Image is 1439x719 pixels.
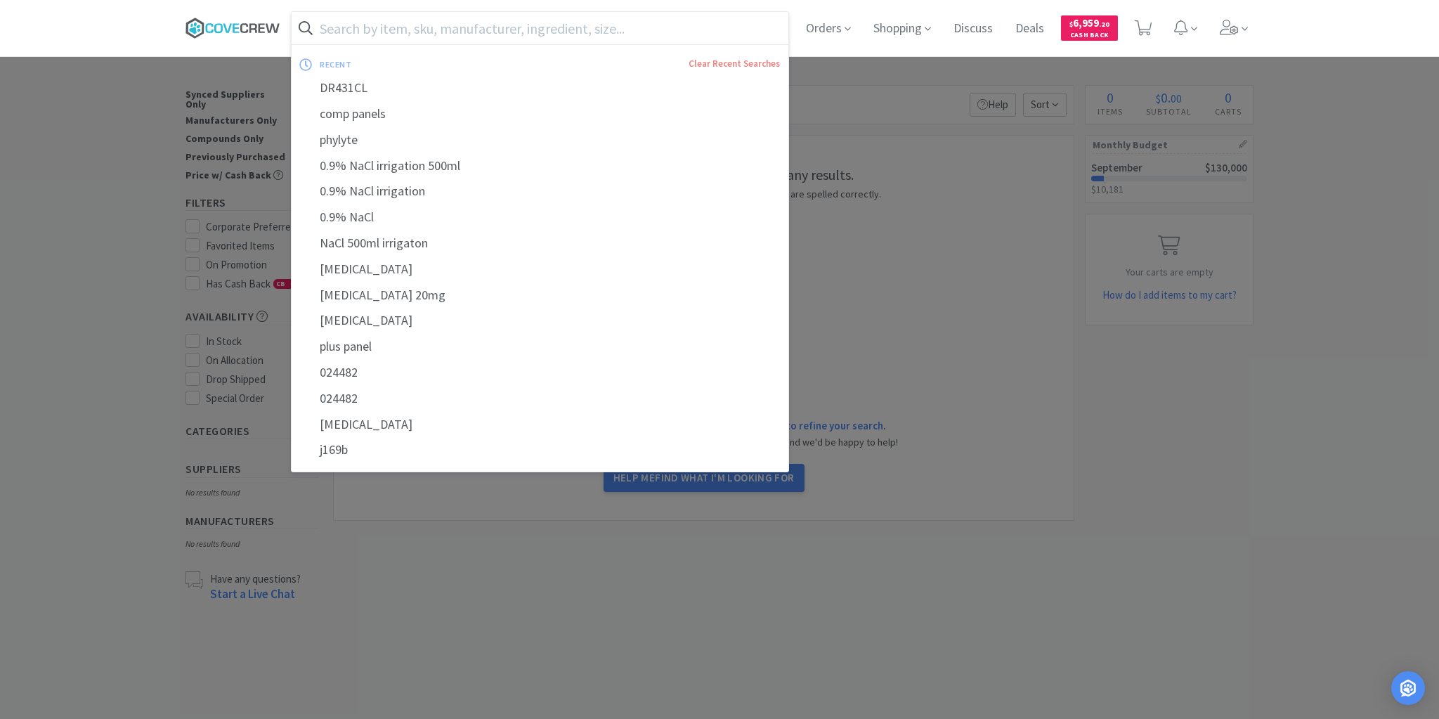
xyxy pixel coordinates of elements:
[1391,671,1425,705] div: Open Intercom Messenger
[292,101,788,127] div: comp panels
[292,231,788,257] div: NaCl 500ml irrigaton
[292,437,788,463] div: j169b
[292,308,788,334] div: [MEDICAL_DATA]
[1069,32,1109,41] span: Cash Back
[292,75,788,101] div: DR431CL
[292,386,788,412] div: 024482
[1069,20,1073,29] span: $
[1010,22,1050,35] a: Deals
[689,58,780,70] a: Clear Recent Searches
[292,283,788,309] div: [MEDICAL_DATA] 20mg
[1061,9,1118,47] a: $6,959.20Cash Back
[948,22,998,35] a: Discuss
[292,205,788,231] div: 0.9% NaCl
[292,412,788,438] div: [MEDICAL_DATA]
[292,12,788,44] input: Search by item, sku, manufacturer, ingredient, size...
[320,53,520,75] div: recent
[292,257,788,283] div: [MEDICAL_DATA]
[292,334,788,360] div: plus panel
[292,127,788,153] div: phylyte
[292,360,788,386] div: 024482
[292,153,788,179] div: 0.9% NaCl irrigation 500ml
[292,179,788,205] div: 0.9% NaCl irrigation
[1069,16,1109,30] span: 6,959
[1099,20,1109,29] span: . 20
